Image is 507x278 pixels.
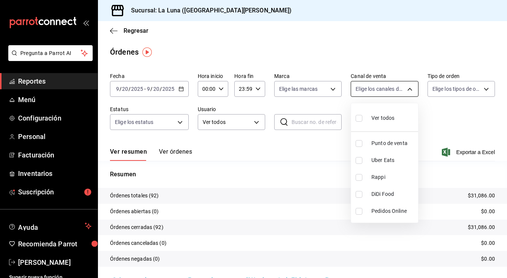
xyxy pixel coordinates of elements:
[142,47,152,57] img: Tooltip marker
[371,114,394,122] span: Ver todos
[371,139,415,147] span: Punto de venta
[371,156,415,164] span: Uber Eats
[371,190,415,198] span: DiDi Food
[371,173,415,181] span: Rappi
[371,207,415,215] span: Pedidos Online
